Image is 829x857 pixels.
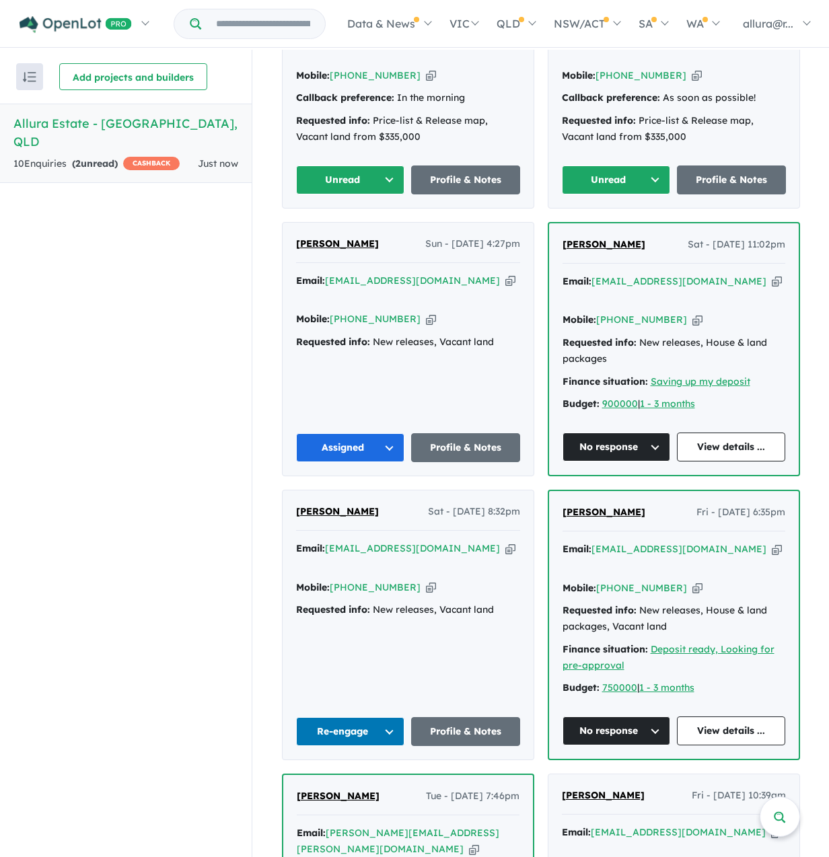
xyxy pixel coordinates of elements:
div: In the morning [296,90,520,106]
img: Openlot PRO Logo White [20,16,132,33]
span: CASHBACK [123,157,180,170]
div: New releases, House & land packages, Vacant land [563,603,785,635]
span: Fri - [DATE] 10:39am [692,788,786,804]
img: sort.svg [23,72,36,82]
a: [PHONE_NUMBER] [330,581,421,593]
strong: Finance situation: [563,375,648,387]
a: 1 - 3 months [640,398,695,410]
strong: Mobile: [296,581,330,593]
button: Assigned [296,433,405,462]
button: Copy [426,312,436,326]
strong: Mobile: [296,313,330,325]
a: [PERSON_NAME] [563,237,645,253]
span: Sat - [DATE] 11:02pm [688,237,785,253]
input: Try estate name, suburb, builder or developer [204,9,322,38]
button: No response [563,716,671,745]
button: Re-engage [296,717,405,746]
span: [PERSON_NAME] [562,789,645,801]
div: As soon as possible! [562,90,786,106]
a: [PHONE_NUMBER] [330,69,421,81]
a: 900000 [602,398,638,410]
strong: Requested info: [563,336,637,348]
button: Copy [469,842,479,856]
a: Profile & Notes [411,433,520,462]
strong: Requested info: [562,114,636,126]
strong: ( unread) [72,157,118,170]
strong: Email: [296,542,325,554]
a: Profile & Notes [677,165,786,194]
strong: Email: [563,275,591,287]
span: Fri - [DATE] 6:35pm [696,505,785,521]
a: View details ... [677,716,785,745]
strong: Email: [562,826,591,838]
a: [PHONE_NUMBER] [596,313,687,326]
a: [PERSON_NAME] [296,236,379,252]
a: [PERSON_NAME] [563,505,645,521]
span: Sat - [DATE] 8:32pm [428,504,520,520]
strong: Mobile: [296,69,330,81]
a: Profile & Notes [411,165,520,194]
div: New releases, Vacant land [296,602,520,618]
button: Unread [562,165,671,194]
a: [PERSON_NAME] [562,788,645,804]
div: New releases, House & land packages [563,335,785,367]
span: [PERSON_NAME] [297,790,380,802]
div: Price-list & Release map, Vacant land from $335,000 [562,113,786,145]
a: [PERSON_NAME] [297,788,380,805]
button: Copy [426,69,436,83]
button: Copy [772,274,782,289]
strong: Callback preference: [562,91,660,104]
button: Copy [426,581,436,595]
button: Copy [505,542,515,556]
span: allura@r... [743,17,793,30]
strong: Requested info: [296,114,370,126]
div: New releases, Vacant land [296,334,520,350]
span: 2 [75,157,81,170]
strong: Mobile: [563,313,596,326]
div: Price-list & Release map, Vacant land from $335,000 [296,113,520,145]
h5: Allura Estate - [GEOGRAPHIC_DATA] , QLD [13,114,238,151]
strong: Email: [297,827,326,839]
a: [EMAIL_ADDRESS][DOMAIN_NAME] [591,826,766,838]
button: Copy [692,581,702,595]
button: Copy [692,69,702,83]
strong: Email: [296,274,325,287]
span: [PERSON_NAME] [563,506,645,518]
button: Copy [772,542,782,556]
span: [PERSON_NAME] [296,505,379,517]
strong: Callback preference: [296,91,394,104]
span: [PERSON_NAME] [296,237,379,250]
a: Profile & Notes [411,717,520,746]
button: No response [563,433,671,461]
a: 750000 [602,681,637,694]
strong: Budget: [563,398,600,410]
strong: Requested info: [563,604,637,616]
a: Deposit ready, Looking for pre-approval [563,643,774,671]
button: Copy [505,274,515,288]
div: 10 Enquir ies [13,156,180,172]
strong: Requested info: [296,603,370,616]
a: [EMAIL_ADDRESS][DOMAIN_NAME] [591,275,766,287]
a: 1 - 3 months [639,681,694,694]
a: [PERSON_NAME][EMAIL_ADDRESS][PERSON_NAME][DOMAIN_NAME] [297,827,499,855]
a: View details ... [677,433,785,461]
button: Add projects and builders [59,63,207,90]
a: [PHONE_NUMBER] [596,582,687,594]
span: [PERSON_NAME] [563,238,645,250]
strong: Email: [563,543,591,555]
a: [EMAIL_ADDRESS][DOMAIN_NAME] [325,274,500,287]
a: [PERSON_NAME] [296,504,379,520]
span: Sun - [DATE] 4:27pm [425,236,520,252]
strong: Mobile: [562,69,596,81]
a: [EMAIL_ADDRESS][DOMAIN_NAME] [591,543,766,555]
strong: Finance situation: [563,643,648,655]
strong: Budget: [563,681,600,694]
strong: Mobile: [563,582,596,594]
strong: Requested info: [296,336,370,348]
button: Unread [296,165,405,194]
a: Saving up my deposit [651,375,750,387]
